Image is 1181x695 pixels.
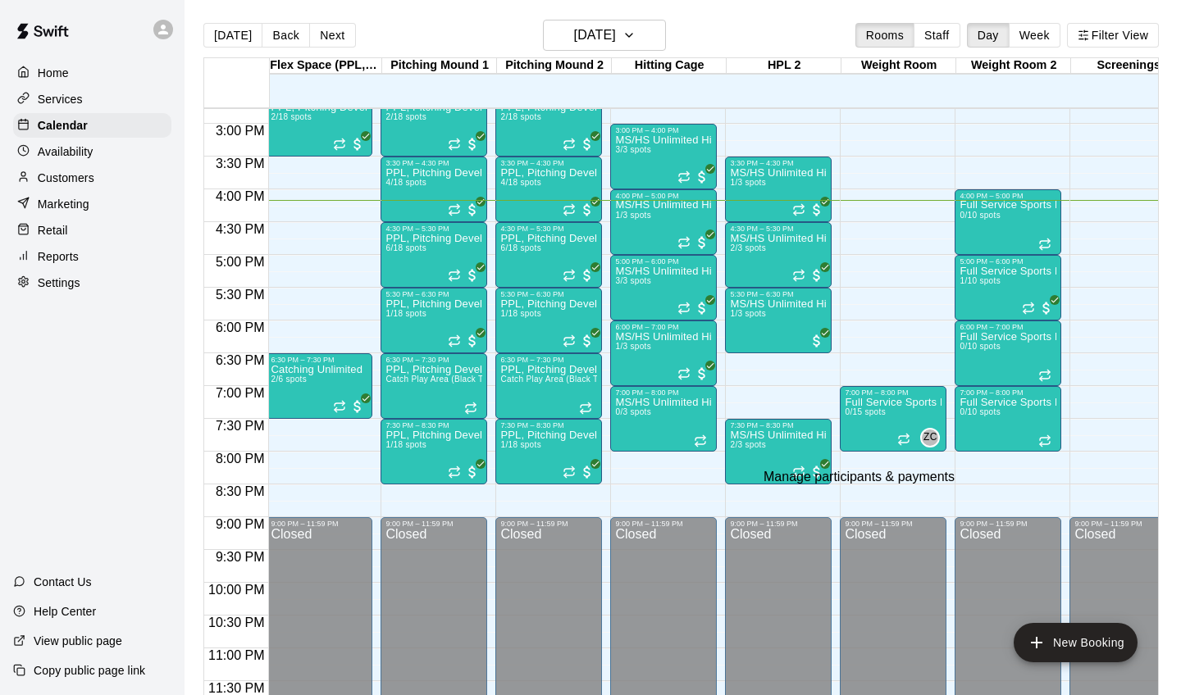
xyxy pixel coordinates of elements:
[563,138,576,151] span: Recurring event
[212,386,269,400] span: 7:00 PM
[349,398,366,415] span: All customers have paid
[1038,369,1051,382] span: Recurring event
[333,400,346,413] span: Recurring event
[38,275,80,291] p: Settings
[610,124,717,189] div: 3:00 PM – 4:00 PM: MS/HS Unlimited Hitting
[923,429,937,446] span: ZC
[725,157,832,222] div: 3:30 PM – 4:30 PM: MS/HS Unlimited Hitting
[271,112,311,121] span: 2/18 spots filled
[385,440,426,449] span: 1/18 spots filled
[730,440,766,449] span: 2/3 spots filled
[610,189,717,255] div: 4:00 PM – 5:00 PM: MS/HS Unlimited Hitting
[792,466,805,479] span: Recurring event
[38,248,79,265] p: Reports
[448,269,461,282] span: Recurring event
[694,234,710,251] span: All customers have paid
[381,222,487,288] div: 4:30 PM – 5:30 PM: PPL, Pitching Development Session
[448,138,461,151] span: Recurring event
[212,320,269,334] span: 6:00 PM
[500,178,540,187] span: 4/18 spots filled
[34,662,145,679] p: Copy public page link
[34,603,96,620] p: Help Center
[212,419,269,433] span: 7:30 PM
[677,236,691,249] span: Recurring event
[385,225,482,233] div: 4:30 PM – 5:30 PM
[955,320,1061,386] div: 6:00 PM – 7:00 PM: Full Service Sports Performance
[956,58,1071,74] div: Weight Room 2
[464,267,481,284] span: All customers have paid
[730,159,827,167] div: 3:30 PM – 4:30 PM
[725,288,832,353] div: 5:30 PM – 6:30 PM: MS/HS Unlimited Hitting
[615,145,651,154] span: 3/3 spots filled
[385,309,426,318] span: 1/18 spots filled
[500,159,597,167] div: 3:30 PM – 4:30 PM
[385,159,482,167] div: 3:30 PM – 4:30 PM
[381,288,487,353] div: 5:30 PM – 6:30 PM: PPL, Pitching Development Session
[955,189,1061,255] div: 4:00 PM – 5:00 PM: Full Service Sports Performance
[495,419,602,484] div: 7:30 PM – 8:30 PM: PPL, Pitching Development Session
[500,375,816,384] span: Catch Play Area (Black Turf), [GEOGRAPHIC_DATA] 1, [GEOGRAPHIC_DATA] 2
[960,276,1000,285] span: 1/10 spots filled
[579,136,595,152] span: All customers have paid
[500,440,540,449] span: 1/18 spots filled
[464,202,481,218] span: All customers have paid
[610,386,717,452] div: 7:00 PM – 8:00 PM: MS/HS Unlimited Hitting
[845,520,942,528] div: 9:00 PM – 11:59 PM
[212,353,269,367] span: 6:30 PM
[212,255,269,269] span: 5:00 PM
[34,574,92,590] p: Contact Us
[500,225,597,233] div: 4:30 PM – 5:30 PM
[730,520,827,528] div: 9:00 PM – 11:59 PM
[333,138,346,151] span: Recurring event
[266,91,372,157] div: 2:30 PM – 3:30 PM: PPL, Pitching Development Session
[267,58,382,74] div: Flex Space (PPL, Green Turf)
[920,428,940,447] div: Zac Conner
[464,402,477,415] span: Recurring event
[809,464,825,480] span: All customers have paid
[212,222,269,236] span: 4:30 PM
[730,243,766,252] span: 2/3 spots filled
[1038,238,1051,251] span: Recurring event
[725,419,832,484] div: 7:30 PM – 8:30 PM: MS/HS Unlimited Hitting
[677,302,691,315] span: Recurring event
[579,333,595,349] span: All customers have paid
[574,24,616,47] h6: [DATE]
[725,222,832,288] div: 4:30 PM – 5:30 PM: MS/HS Unlimited Hitting
[792,269,805,282] span: Recurring event
[563,466,576,479] span: Recurring event
[212,189,269,203] span: 4:00 PM
[563,269,576,282] span: Recurring event
[615,388,712,397] div: 7:00 PM – 8:00 PM
[38,91,83,107] p: Services
[845,388,942,397] div: 7:00 PM – 8:00 PM
[579,464,595,480] span: All customers have paid
[914,23,960,48] button: Staff
[495,353,602,419] div: 6:30 PM – 7:30 PM: PPL, Pitching Development Session
[579,267,595,284] span: All customers have paid
[955,386,1061,452] div: 7:00 PM – 8:00 PM: Full Service Sports Performance
[464,464,481,480] span: All customers have paid
[855,23,914,48] button: Rooms
[1038,434,1051,447] span: Recurring event
[204,681,268,695] span: 11:30 PM
[500,290,597,298] div: 5:30 PM – 6:30 PM
[694,300,710,316] span: All customers have paid
[610,255,717,320] div: 5:00 PM – 6:00 PM: MS/HS Unlimited Hitting
[809,202,825,218] span: All customers have paid
[764,470,955,484] div: Manage participants & payments
[563,334,576,347] span: Recurring event
[615,323,712,331] div: 6:00 PM – 7:00 PM
[212,288,269,302] span: 5:30 PM
[495,91,602,157] div: 2:30 PM – 3:30 PM: PPL, Pitching Development Session
[212,157,269,170] span: 3:30 PM
[500,356,597,364] div: 6:30 PM – 7:30 PM
[212,124,269,138] span: 3:00 PM
[212,517,269,531] span: 9:00 PM
[500,112,540,121] span: 2/18 spots filled
[385,520,482,528] div: 9:00 PM – 11:59 PM
[730,290,827,298] div: 5:30 PM – 6:30 PM
[385,243,426,252] span: 6/18 spots filled
[38,65,69,81] p: Home
[615,342,651,351] span: 1/3 spots filled
[615,257,712,266] div: 5:00 PM – 6:00 PM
